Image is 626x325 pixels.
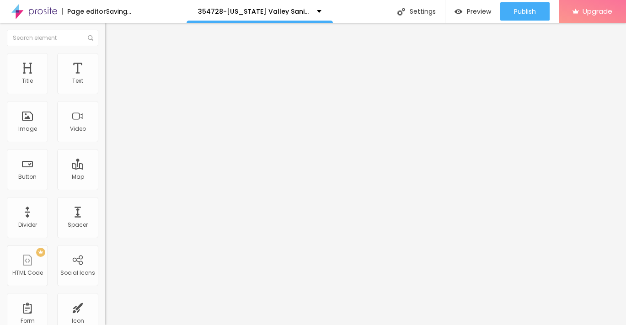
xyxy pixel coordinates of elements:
[500,2,550,21] button: Publish
[72,174,84,180] div: Map
[445,2,500,21] button: Preview
[21,318,35,324] div: Form
[12,270,43,276] div: HTML Code
[62,8,106,15] div: Page editor
[455,8,462,16] img: view-1.svg
[18,222,37,228] div: Divider
[198,8,310,15] p: 354728-[US_STATE] Valley Sanitary Authority
[105,23,626,325] iframe: Editor
[7,30,98,46] input: Search element
[467,8,491,15] span: Preview
[22,78,33,84] div: Title
[60,270,95,276] div: Social Icons
[18,126,37,132] div: Image
[397,8,405,16] img: Icone
[514,8,536,15] span: Publish
[106,8,131,15] div: Saving...
[70,126,86,132] div: Video
[18,174,37,180] div: Button
[72,78,83,84] div: Text
[88,35,93,41] img: Icone
[72,318,84,324] div: Icon
[583,7,612,15] span: Upgrade
[68,222,88,228] div: Spacer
